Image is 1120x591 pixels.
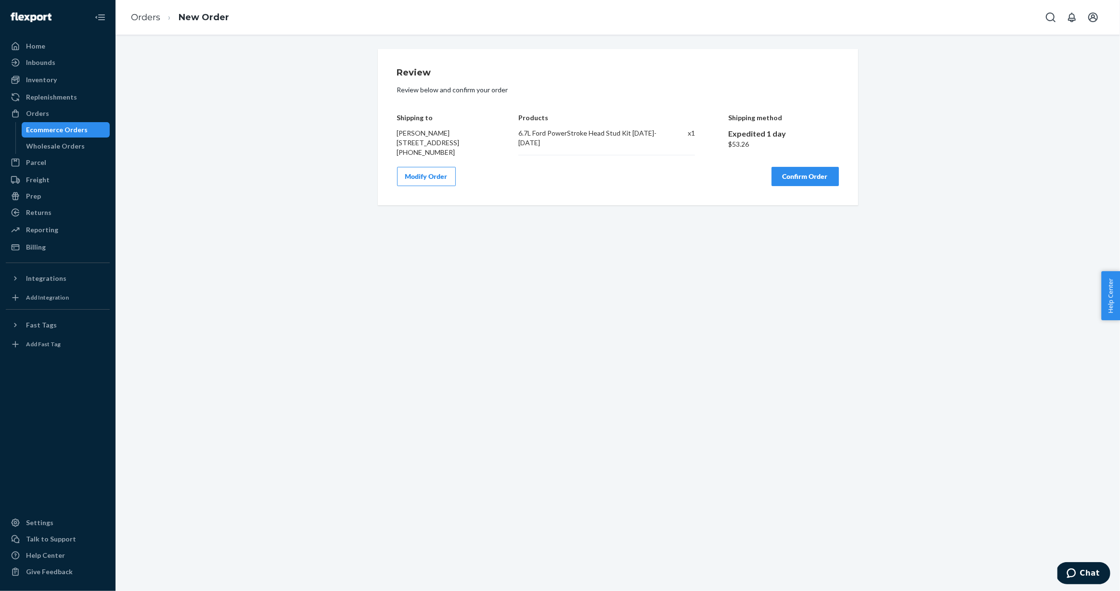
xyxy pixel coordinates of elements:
a: Add Integration [6,290,110,305]
div: Talk to Support [26,534,76,544]
div: $53.26 [728,139,839,149]
a: Orders [131,12,160,23]
button: Help Center [1101,271,1120,320]
p: Review below and confirm your order [397,85,839,95]
button: Open account menu [1083,8,1103,27]
div: Home [26,41,45,51]
div: Integrations [26,274,66,283]
div: Inbounds [26,58,55,67]
a: Home [6,38,110,54]
button: Modify Order [397,167,456,186]
div: Freight [26,175,50,185]
span: [PERSON_NAME] [STREET_ADDRESS] [397,129,460,147]
a: Help Center [6,548,110,563]
div: Prep [26,191,41,201]
div: [PHONE_NUMBER] [397,148,486,157]
div: Expedited 1 day [728,128,839,139]
div: Reporting [26,225,58,235]
div: Inventory [26,75,57,85]
div: Help Center [26,551,65,560]
div: Fast Tags [26,320,57,330]
button: Confirm Order [772,167,839,186]
div: Replenishments [26,92,77,102]
div: Parcel [26,158,46,167]
button: Fast Tags [6,317,110,333]
a: New Order [179,12,229,23]
a: Add Fast Tag [6,337,110,352]
div: Ecommerce Orders [26,125,88,135]
div: Returns [26,208,51,217]
div: x 1 [667,128,695,148]
button: Open notifications [1062,8,1081,27]
div: 6.7L Ford PowerStroke Head Stud Kit [DATE]-[DATE] [518,128,657,148]
button: Close Navigation [90,8,110,27]
a: Replenishments [6,89,110,105]
div: Billing [26,242,46,252]
div: Add Fast Tag [26,340,61,348]
h4: Shipping method [728,114,839,121]
a: Ecommerce Orders [22,122,110,138]
div: Settings [26,518,53,528]
a: Billing [6,239,110,255]
div: Orders [26,109,49,118]
a: Returns [6,205,110,220]
button: Give Feedback [6,564,110,579]
iframe: Opens a widget where you can chat to one of our agents [1057,562,1110,586]
a: Freight [6,172,110,188]
a: Parcel [6,155,110,170]
a: Wholesale Orders [22,138,110,154]
img: Flexport logo [11,13,51,22]
a: Prep [6,189,110,204]
a: Settings [6,515,110,530]
h1: Review [397,68,839,78]
button: Talk to Support [6,531,110,547]
button: Open Search Box [1041,8,1060,27]
div: Wholesale Orders [26,141,85,151]
a: Reporting [6,222,110,238]
div: Give Feedback [26,567,73,577]
button: Integrations [6,271,110,286]
ol: breadcrumbs [123,3,237,32]
h4: Shipping to [397,114,486,121]
a: Inbounds [6,55,110,70]
h4: Products [518,114,695,121]
a: Inventory [6,72,110,88]
a: Orders [6,106,110,121]
div: Add Integration [26,293,69,302]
